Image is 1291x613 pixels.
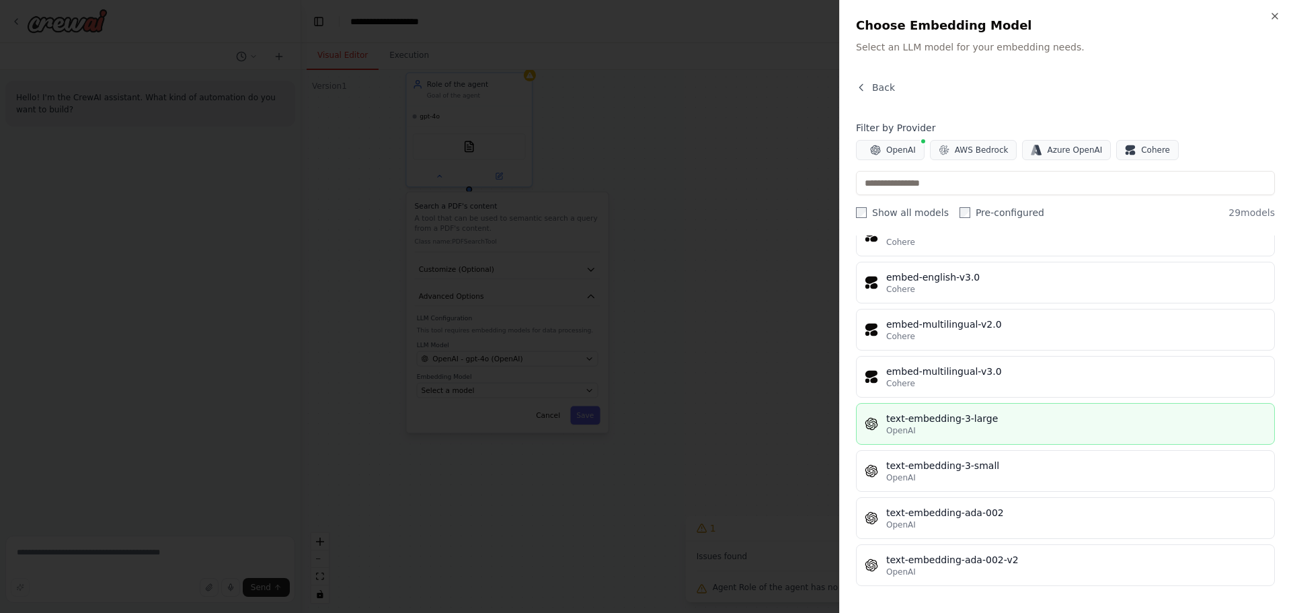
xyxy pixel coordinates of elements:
div: embed-multilingual-v2.0 [886,318,1266,331]
button: embed-english-v2.0Cohere [856,215,1275,256]
div: text-embedding-3-small [886,459,1266,472]
p: Select an LLM model for your embedding needs. [856,40,1275,54]
span: OpenAI [886,519,916,530]
span: Back [872,81,895,94]
button: text-embedding-3-smallOpenAI [856,450,1275,492]
span: OpenAI [886,425,916,436]
div: text-embedding-3-large [886,412,1266,425]
button: Back [856,81,895,94]
button: embed-english-v3.0Cohere [856,262,1275,303]
label: Show all models [856,206,949,219]
button: AWS Bedrock [930,140,1017,160]
button: text-embedding-3-largeOpenAI [856,403,1275,445]
div: embed-english-v3.0 [886,271,1266,284]
button: OpenAI [856,140,925,160]
span: OpenAI [886,472,916,483]
h4: Filter by Provider [856,121,1275,135]
input: Show all models [856,207,867,218]
span: OpenAI [886,567,916,577]
div: text-embedding-ada-002 [886,506,1266,519]
span: Cohere [886,331,915,342]
button: embed-multilingual-v2.0Cohere [856,309,1275,351]
div: text-embedding-ada-002-v2 [886,553,1266,567]
span: Cohere [1141,145,1170,155]
button: text-embedding-ada-002OpenAI [856,497,1275,539]
label: Pre-configured [960,206,1044,219]
span: Cohere [886,237,915,248]
span: OpenAI [886,145,916,155]
span: AWS Bedrock [955,145,1009,155]
span: 29 models [1228,206,1275,219]
div: embed-multilingual-v3.0 [886,365,1266,378]
span: Cohere [886,284,915,295]
button: embed-multilingual-v3.0Cohere [856,356,1275,398]
input: Pre-configured [960,207,970,218]
button: Azure OpenAI [1022,140,1111,160]
span: Azure OpenAI [1047,145,1102,155]
button: text-embedding-ada-002-v2OpenAI [856,544,1275,586]
h2: Choose Embedding Model [856,16,1275,35]
button: Cohere [1116,140,1179,160]
span: Cohere [886,378,915,389]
